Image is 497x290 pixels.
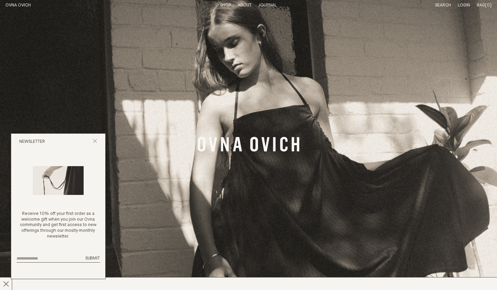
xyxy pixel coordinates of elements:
[85,256,100,262] button: Submit
[435,3,451,7] a: Search
[85,256,100,261] span: Submit
[485,3,492,7] span: [0]
[17,211,100,240] p: Receive 10% off your first order as a welcome gift when you join our Ovna community and get first...
[258,3,277,7] a: Journal
[19,139,45,145] h2: Newsletter
[93,139,97,145] button: Close popup
[198,137,299,154] a: Banner Link
[220,3,231,7] a: Shop
[238,3,252,8] summary: About
[458,3,470,7] a: Login
[5,3,31,7] a: Home
[477,3,485,7] span: Bag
